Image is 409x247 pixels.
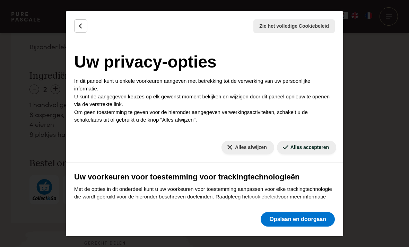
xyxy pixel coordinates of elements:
a: cookiebeleid [249,194,278,200]
h2: Uw privacy-opties [74,50,335,74]
button: Terug [74,19,87,33]
button: Zie het volledige Cookiebeleid [253,19,335,33]
span: Zie het volledige Cookiebeleid [259,23,329,30]
button: Alles accepteren [277,141,336,154]
p: Met de opties in dit onderdeel kunt u uw voorkeuren voor toestemming aanpassen voor elke tracking... [74,185,335,217]
h3: Uw voorkeuren voor toestemming voor trackingtechnologieën [74,171,335,183]
button: Alles afwijzen [221,141,274,154]
p: In dit paneel kunt u enkele voorkeuren aangeven met betrekking tot de verwerking van uw persoonli... [74,77,335,124]
button: Opslaan en doorgaan [261,212,335,227]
